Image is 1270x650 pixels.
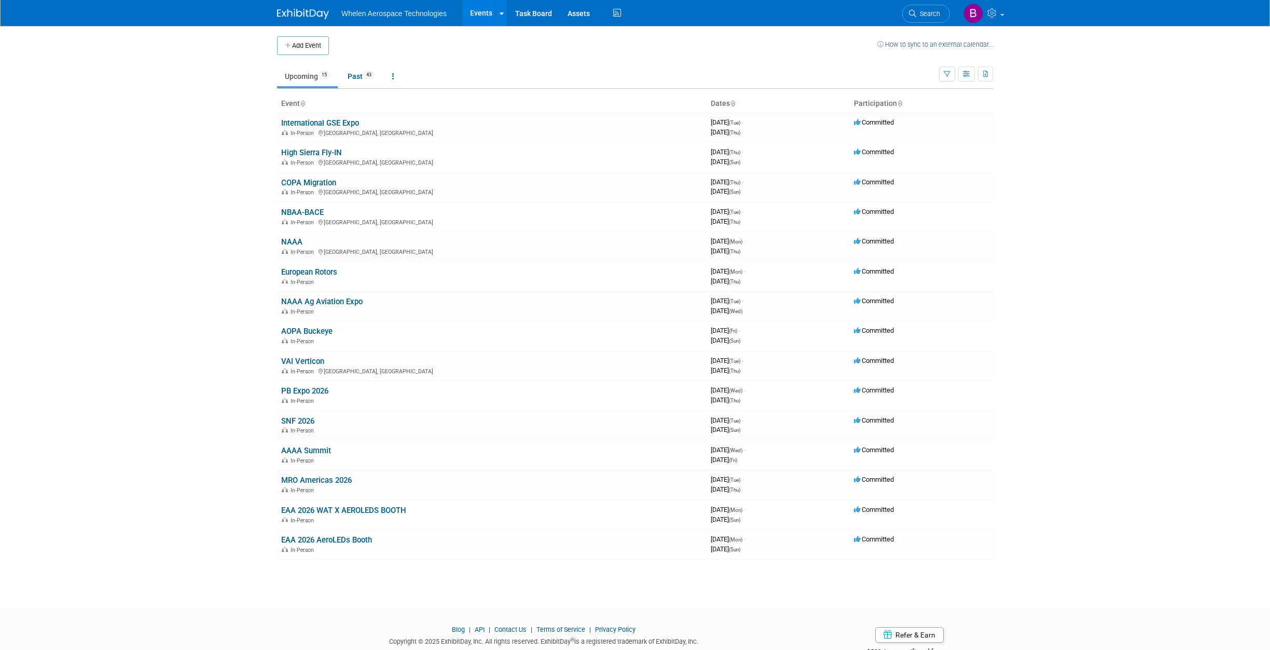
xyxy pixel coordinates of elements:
a: API [475,626,485,633]
span: [DATE] [711,485,740,493]
span: [DATE] [711,267,746,275]
span: (Tue) [729,418,740,424]
img: In-Person Event [282,517,288,522]
div: [GEOGRAPHIC_DATA], [GEOGRAPHIC_DATA] [281,247,702,255]
span: In-Person [291,308,317,315]
a: How to sync to an external calendar... [877,40,993,48]
span: [DATE] [711,118,743,126]
span: [DATE] [711,545,740,553]
span: - [744,506,746,513]
span: (Sun) [729,159,740,165]
a: Past43 [340,66,382,86]
img: In-Person Event [282,368,288,373]
span: [DATE] [711,128,740,136]
span: Committed [854,386,894,394]
span: In-Person [291,427,317,434]
span: Committed [854,535,894,543]
span: [DATE] [711,218,740,225]
span: In-Person [291,189,317,196]
a: Terms of Service [536,626,585,633]
button: Add Event [277,36,329,55]
a: Search [902,5,950,23]
span: In-Person [291,130,317,137]
img: In-Person Event [282,279,288,284]
span: Committed [854,506,894,513]
div: [GEOGRAPHIC_DATA], [GEOGRAPHIC_DATA] [281,158,702,166]
span: (Thu) [729,219,740,225]
span: (Wed) [729,388,742,394]
span: In-Person [291,338,317,345]
span: (Tue) [729,209,740,215]
span: (Mon) [729,537,742,543]
span: - [742,208,743,215]
span: (Fri) [729,328,737,334]
span: (Thu) [729,249,740,254]
span: [DATE] [711,456,737,464]
span: (Wed) [729,308,742,314]
a: MRO Americas 2026 [281,476,352,485]
span: (Sun) [729,517,740,523]
span: [DATE] [711,327,740,334]
span: [DATE] [711,386,746,394]
a: Privacy Policy [595,626,636,633]
img: In-Person Event [282,219,288,224]
span: Search [916,10,940,18]
span: | [466,626,473,633]
span: Committed [854,357,894,364]
span: [DATE] [711,476,743,483]
span: (Sun) [729,338,740,344]
span: - [742,416,743,424]
span: Committed [854,148,894,156]
span: (Thu) [729,398,740,403]
span: Committed [854,178,894,186]
a: AOPA Buckeye [281,327,333,336]
a: PB Expo 2026 [281,386,328,396]
img: In-Person Event [282,547,288,552]
img: In-Person Event [282,308,288,314]
a: EAA 2026 AeroLEDs Booth [281,535,372,545]
div: [GEOGRAPHIC_DATA], [GEOGRAPHIC_DATA] [281,367,702,375]
a: Upcoming15 [277,66,338,86]
span: In-Person [291,398,317,404]
span: - [739,327,740,334]
span: - [744,535,746,543]
span: (Mon) [729,269,742,275]
span: [DATE] [711,307,742,315]
div: [GEOGRAPHIC_DATA], [GEOGRAPHIC_DATA] [281,128,702,137]
a: NAAA [281,237,302,247]
span: 43 [363,71,375,79]
span: [DATE] [711,506,746,513]
img: In-Person Event [282,159,288,165]
a: NAAA Ag Aviation Expo [281,297,363,306]
img: In-Person Event [282,487,288,492]
span: Committed [854,476,894,483]
span: [DATE] [711,237,746,245]
span: (Sun) [729,427,740,433]
img: In-Person Event [282,457,288,463]
span: Committed [854,267,894,275]
span: (Thu) [729,279,740,285]
span: In-Person [291,487,317,494]
span: - [742,178,743,186]
span: [DATE] [711,178,743,186]
span: Committed [854,327,894,334]
span: (Tue) [729,120,740,126]
th: Dates [707,95,850,113]
span: In-Person [291,457,317,464]
span: [DATE] [711,336,740,344]
span: | [528,626,535,633]
span: (Tue) [729,358,740,364]
img: In-Person Event [282,338,288,343]
a: COPA Migration [281,178,336,187]
span: - [742,297,743,305]
a: AAAA Summit [281,446,331,455]
span: In-Person [291,159,317,166]
span: [DATE] [711,208,743,215]
div: [GEOGRAPHIC_DATA], [GEOGRAPHIC_DATA] [281,218,702,226]
span: In-Person [291,547,317,553]
a: European Rotors [281,267,337,277]
span: 15 [319,71,330,79]
span: [DATE] [711,367,740,374]
span: (Thu) [729,130,740,136]
span: (Sun) [729,547,740,552]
